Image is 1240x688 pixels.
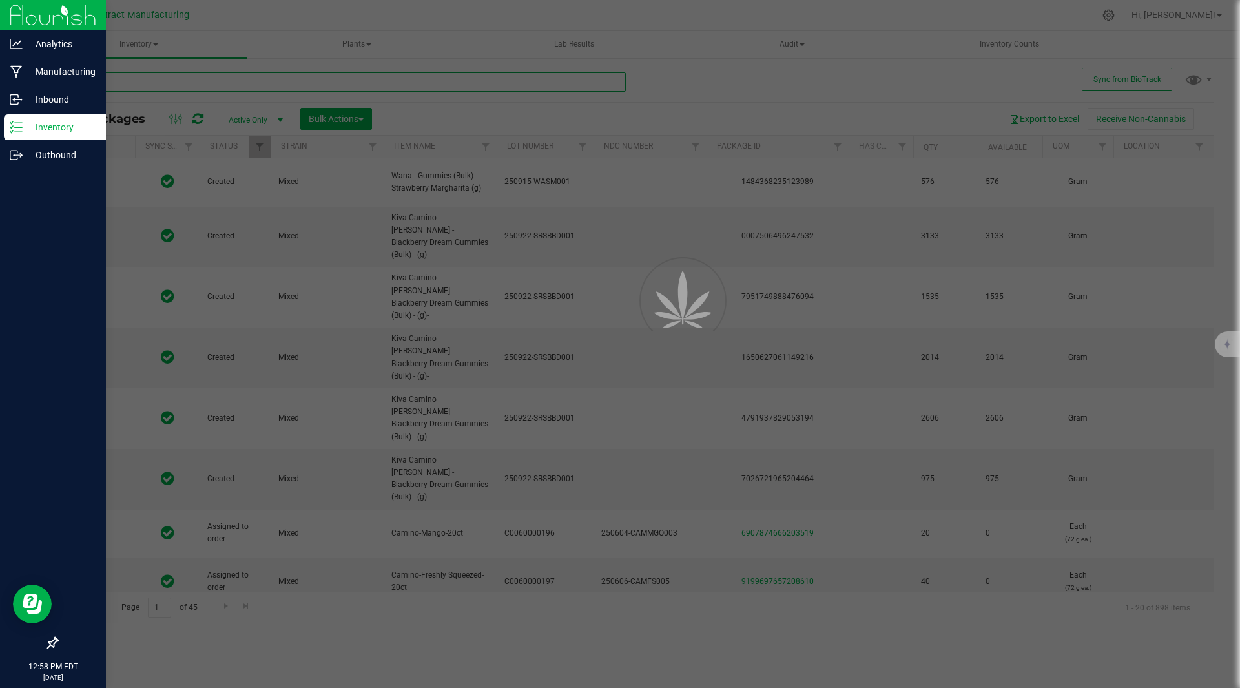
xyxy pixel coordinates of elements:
[23,36,100,52] p: Analytics
[10,149,23,162] inline-svg: Outbound
[23,92,100,107] p: Inbound
[10,65,23,78] inline-svg: Manufacturing
[13,585,52,623] iframe: Resource center
[6,672,100,682] p: [DATE]
[23,120,100,135] p: Inventory
[10,37,23,50] inline-svg: Analytics
[23,147,100,163] p: Outbound
[6,661,100,672] p: 12:58 PM EDT
[10,93,23,106] inline-svg: Inbound
[10,121,23,134] inline-svg: Inventory
[23,64,100,79] p: Manufacturing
